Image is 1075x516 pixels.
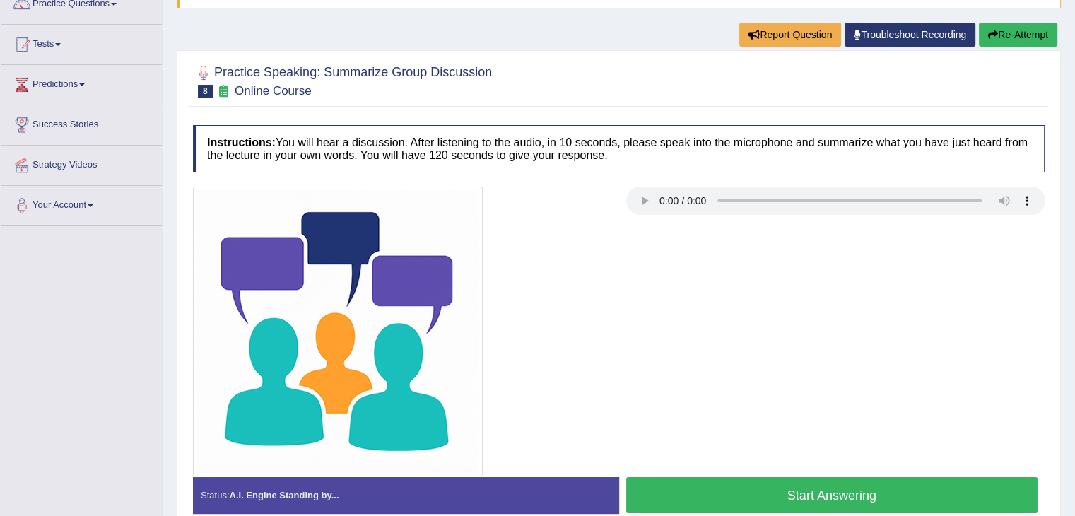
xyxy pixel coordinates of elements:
h4: You will hear a discussion. After listening to the audio, in 10 seconds, please speak into the mi... [193,125,1045,172]
a: Your Account [1,186,162,221]
strong: A.I. Engine Standing by... [229,490,339,500]
b: Instructions: [207,136,276,148]
small: Exam occurring question [216,85,231,98]
button: Report Question [739,23,841,47]
a: Predictions [1,65,162,100]
button: Start Answering [626,477,1038,513]
a: Troubleshoot Recording [845,23,975,47]
a: Strategy Videos [1,146,162,181]
h2: Practice Speaking: Summarize Group Discussion [193,62,492,98]
a: Success Stories [1,105,162,141]
span: 8 [198,85,213,98]
div: Status: [193,477,619,513]
small: Online Course [235,84,312,98]
a: Tests [1,25,162,60]
button: Re-Attempt [979,23,1057,47]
